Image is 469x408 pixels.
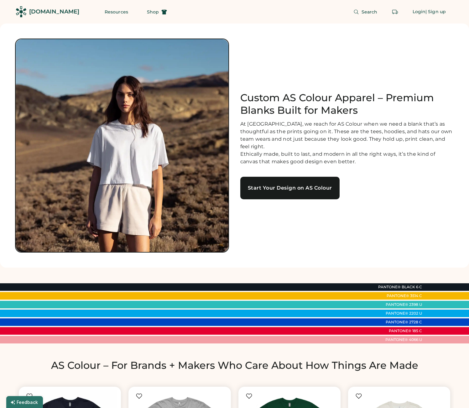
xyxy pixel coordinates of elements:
[29,8,79,16] div: [DOMAIN_NAME]
[15,359,454,372] h2: AS Colour – For Brands + Makers Who Care About How Things Are Made
[147,10,159,14] span: Shop
[248,186,332,191] div: Start Your Design on AS Colour
[240,177,340,199] a: Start Your Design on AS Colour
[439,380,466,407] iframe: Front Chat
[16,39,228,252] img: Woman standing in the desert wearing a white AS Colour T-Shirt
[389,6,401,18] button: Retrieve an order
[240,92,454,117] h1: Custom AS Colour Apparel – Premium Blanks Built for Makers
[16,6,27,17] img: Rendered Logo - Screens
[425,9,446,15] div: | Sign up
[97,6,136,18] button: Resources
[240,120,454,165] div: At [GEOGRAPHIC_DATA], we reach for AS Colour when we need a blank that’s as thoughtful as the pri...
[413,9,426,15] div: Login
[346,6,385,18] button: Search
[139,6,175,18] button: Shop
[362,10,378,14] span: Search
